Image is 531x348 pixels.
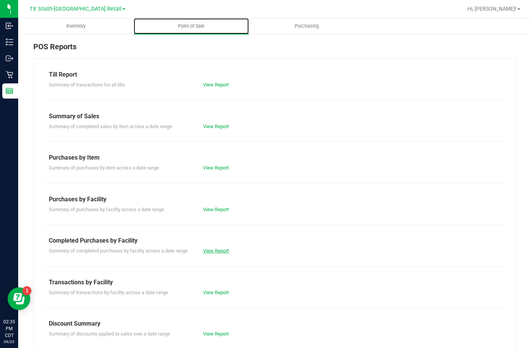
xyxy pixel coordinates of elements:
span: Summary of discounts applied to sales over a date range [49,331,170,337]
a: View Report [203,290,229,295]
inline-svg: Retail [6,71,13,78]
inline-svg: Inventory [6,38,13,46]
div: Completed Purchases by Facility [49,236,500,245]
span: Summary of purchases by item across a date range [49,165,159,171]
a: Purchasing [249,18,364,34]
div: Till Report [49,70,500,79]
a: View Report [203,248,229,254]
a: View Report [203,207,229,212]
p: 09/25 [3,339,15,345]
span: Summary of transactions for all tills [49,82,125,88]
div: Purchases by Item [49,153,500,162]
span: Inventory [56,23,96,30]
span: Purchasing [284,23,329,30]
inline-svg: Inbound [6,22,13,30]
span: TX South-[GEOGRAPHIC_DATA] Retail [30,6,122,12]
span: Summary of completed sales by item across a date range [49,124,172,129]
a: View Report [203,124,229,129]
iframe: Resource center unread badge [22,286,31,295]
a: Point of Sale [134,18,249,34]
inline-svg: Outbound [6,55,13,62]
div: Discount Summary [49,319,500,328]
a: Inventory [18,18,134,34]
span: Summary of purchases by facility across a date range [49,207,164,212]
p: 02:35 PM CDT [3,318,15,339]
div: POS Reports [33,41,516,58]
span: Point of Sale [168,23,215,30]
span: Summary of transactions by facility across a date range [49,290,168,295]
inline-svg: Reports [6,87,13,95]
div: Transactions by Facility [49,278,500,287]
span: Hi, [PERSON_NAME]! [467,6,517,12]
div: Summary of Sales [49,112,500,121]
a: View Report [203,331,229,337]
div: Purchases by Facility [49,195,500,204]
a: View Report [203,82,229,88]
span: Summary of completed purchases by facility across a date range [49,248,188,254]
a: View Report [203,165,229,171]
iframe: Resource center [8,287,30,310]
